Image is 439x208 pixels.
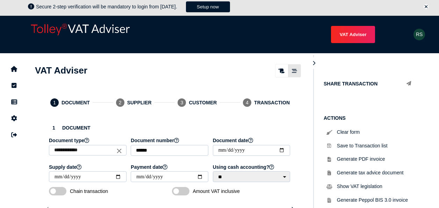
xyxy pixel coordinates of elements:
span: Amount VAT inclusive [193,188,266,194]
div: app logo [28,21,133,48]
label: Payment date [131,164,209,170]
button: Hide [308,57,320,69]
label: Document number [131,138,209,143]
button: Hide message [424,4,429,9]
h1: Share transaction [324,81,377,86]
div: Document [62,100,90,105]
label: Supply date [49,164,127,170]
label: Using cash accounting? [213,164,291,170]
label: Document date [213,138,291,143]
button: Tasks [7,78,21,93]
mat-button-toggle: Classic scrolling page view [275,64,288,77]
button: Sign out [7,127,21,142]
div: Supplier [127,100,152,105]
i: Close [115,147,123,154]
div: Customer [189,100,217,105]
h3: Document [49,123,291,133]
span: 3 [181,100,183,105]
app-field: Select a document type [49,138,127,161]
div: Secure 2-step verification will be mandatory to login from [DATE]. [36,4,184,9]
span: 2 [119,100,122,105]
span: 1 [53,100,56,105]
button: Shows a dropdown of VAT Advisor options [331,26,375,43]
h1: Actions [324,115,415,121]
span: Chain transaction [70,188,143,194]
label: Document type [49,138,127,143]
button: Data manager [7,95,21,109]
button: Manage settings [7,111,21,126]
mat-button-toggle: Stepper view [288,64,301,77]
menu: navigate products [136,26,375,43]
div: Transaction [254,100,290,105]
button: Setup now [186,1,230,12]
div: Profile settings [413,29,425,40]
h1: VAT Adviser [35,65,87,76]
button: Home [7,62,21,76]
div: 1 [49,123,59,133]
span: 4 [246,100,249,105]
button: Share transaction [403,78,415,89]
